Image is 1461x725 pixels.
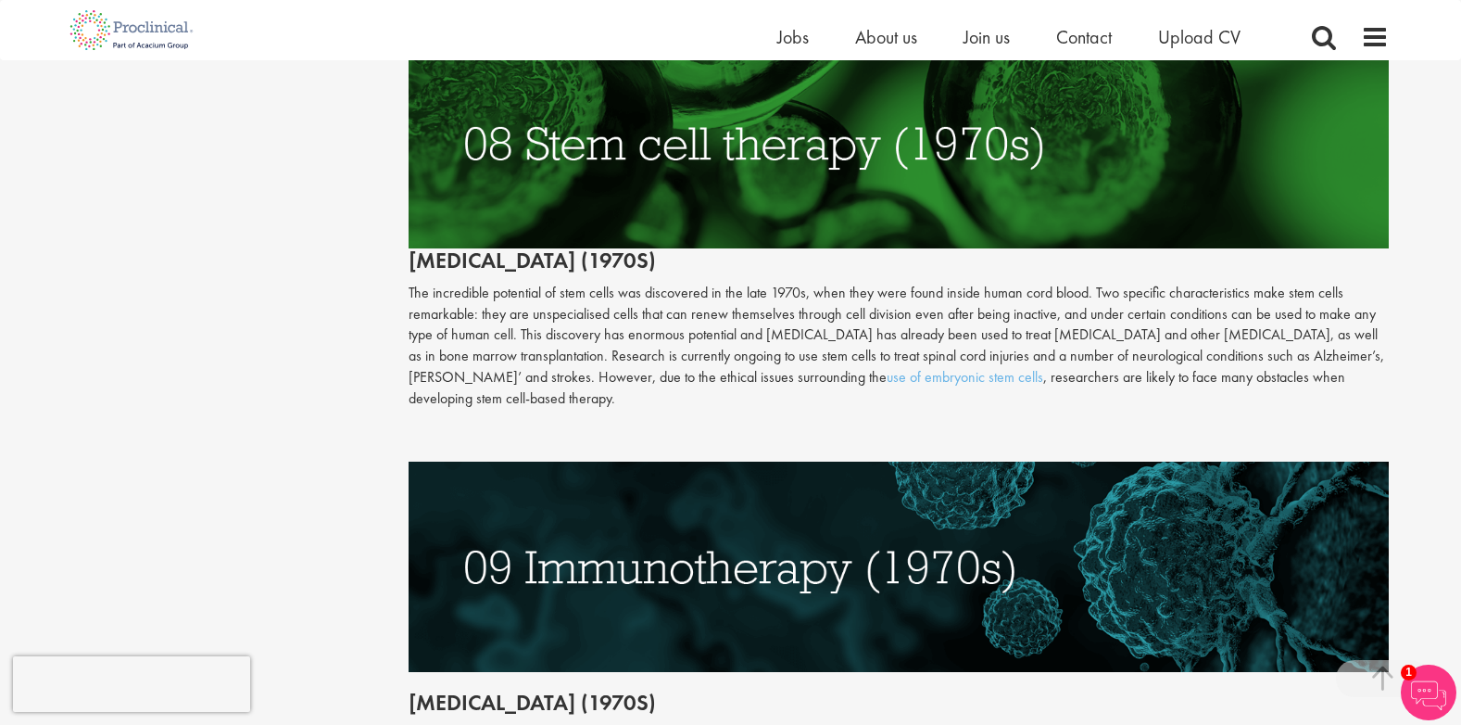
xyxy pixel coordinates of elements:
[13,656,250,712] iframe: reCAPTCHA
[964,25,1010,49] a: Join us
[855,25,917,49] a: About us
[409,38,1389,273] h2: [MEDICAL_DATA] (1970s)
[777,25,809,49] a: Jobs
[409,691,1389,715] h2: [MEDICAL_DATA] (1970s)
[1401,665,1456,720] img: Chatbot
[887,367,1043,387] a: use of embryonic stem cells
[409,283,1389,410] p: The incredible potential of stem cells was discovered in the late 1970s, when they were found ins...
[1401,665,1417,680] span: 1
[1056,25,1112,49] a: Contact
[1158,25,1241,49] a: Upload CV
